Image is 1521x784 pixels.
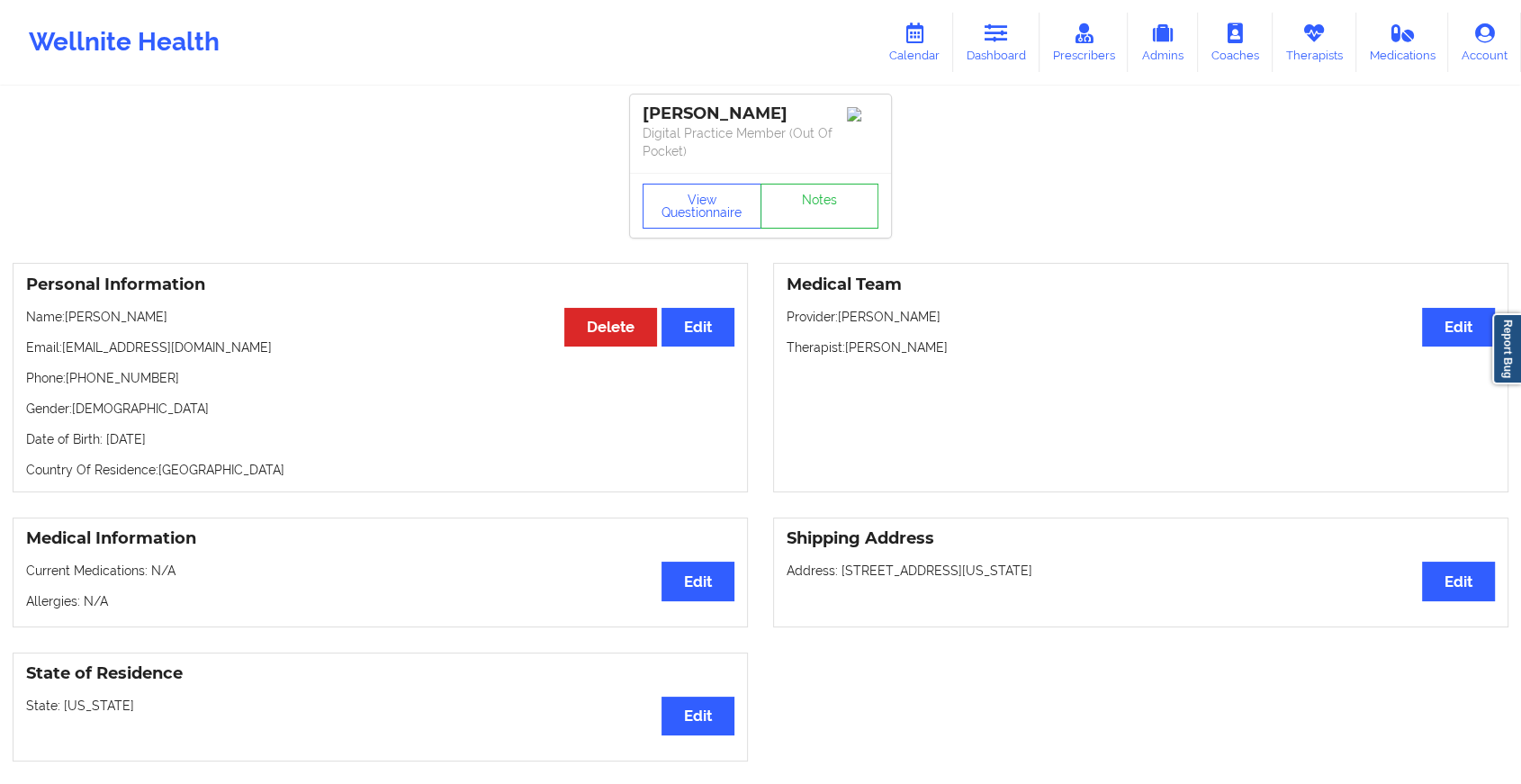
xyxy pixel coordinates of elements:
[787,562,1495,580] p: Address: [STREET_ADDRESS][US_STATE]
[661,562,734,600] button: Edit
[564,308,657,347] button: Delete
[26,369,734,387] p: Phone: [PHONE_NUMBER]
[26,400,734,418] p: Gender: [DEMOGRAPHIC_DATA]
[26,697,734,715] p: State: [US_STATE]
[847,107,878,122] img: Image%2Fplaceholer-image.png
[787,308,1495,326] p: Provider: [PERSON_NAME]
[787,338,1495,356] p: Therapist: [PERSON_NAME]
[1492,313,1521,384] a: Report Bug
[643,124,878,160] p: Digital Practice Member (Out Of Pocket)
[953,13,1039,72] a: Dashboard
[26,663,734,684] h3: State of Residence
[1448,13,1521,72] a: Account
[876,13,953,72] a: Calendar
[26,592,734,610] p: Allergies: N/A
[1198,13,1273,72] a: Coaches
[643,104,878,124] div: [PERSON_NAME]
[1128,13,1198,72] a: Admins
[26,275,734,295] h3: Personal Information
[661,308,734,347] button: Edit
[1356,13,1449,72] a: Medications
[26,338,734,356] p: Email: [EMAIL_ADDRESS][DOMAIN_NAME]
[1422,308,1495,347] button: Edit
[787,528,1495,549] h3: Shipping Address
[760,184,879,229] a: Notes
[1273,13,1356,72] a: Therapists
[26,430,734,448] p: Date of Birth: [DATE]
[1039,13,1129,72] a: Prescribers
[26,528,734,549] h3: Medical Information
[26,461,734,479] p: Country Of Residence: [GEOGRAPHIC_DATA]
[661,697,734,735] button: Edit
[26,308,734,326] p: Name: [PERSON_NAME]
[787,275,1495,295] h3: Medical Team
[643,184,761,229] button: View Questionnaire
[1422,562,1495,600] button: Edit
[26,562,734,580] p: Current Medications: N/A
